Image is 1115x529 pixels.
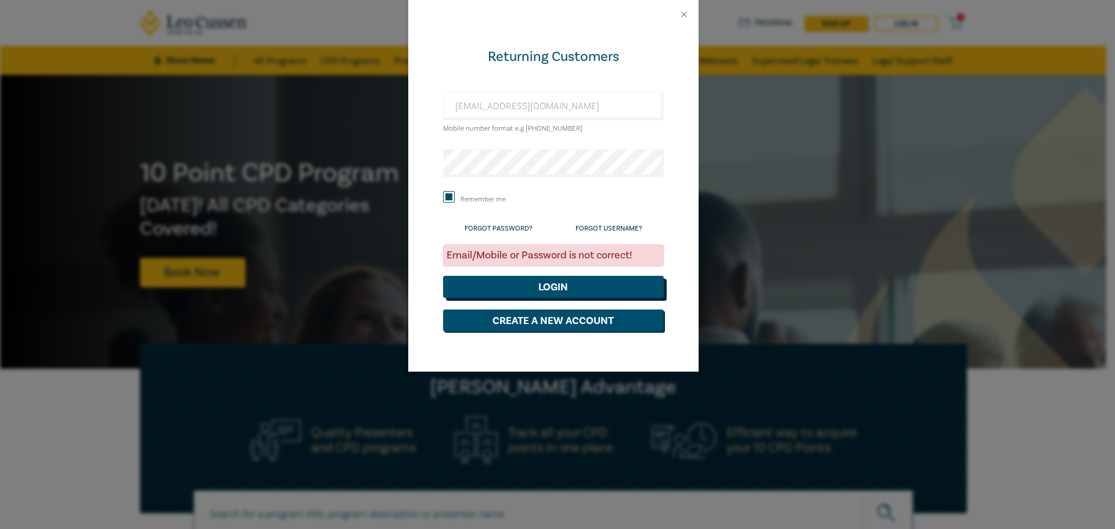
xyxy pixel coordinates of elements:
[679,9,689,20] button: Close
[443,244,664,267] div: Email/Mobile or Password is not correct!
[443,48,664,66] div: Returning Customers
[576,224,642,233] a: Forgot Username?
[443,310,664,332] button: Create a New Account
[443,276,664,298] button: Login
[443,92,664,120] input: Enter email or Mobile number
[465,224,533,233] a: Forgot Password?
[461,195,506,204] label: Remember me
[443,124,582,133] small: Mobile number format e.g [PHONE_NUMBER]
